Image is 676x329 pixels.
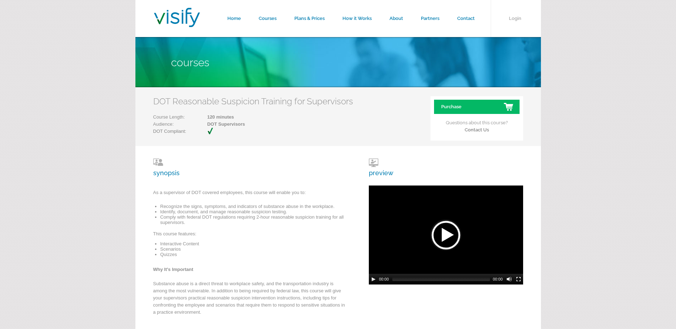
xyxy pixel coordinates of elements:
p: Audience: [153,121,245,128]
button: Play/Pause [371,276,376,282]
a: Visify Training [154,19,200,29]
h3: preview [369,158,393,177]
p: This course features: [153,230,346,241]
p: As a supervisor of DOT covered employees, this course will enable you to: [153,189,346,200]
p: DOT Compliant: [153,128,221,135]
li: Recognize the signs, symptoms, and indicators of substance abuse in the workplace. [160,204,346,209]
p: Substance abuse is a direct threat to workplace safety, and the transportation industry is among ... [153,280,346,319]
h2: DOT Reasonable Suspicion Training for Supervisors [153,96,353,106]
button: Fullscreen [516,276,521,282]
li: Comply with federal DOT regulations requiring 2-hour reasonable suspicion training for all superv... [160,214,346,225]
span: 120 minutes [185,114,245,121]
span: 00:00 [379,277,389,281]
span: DOT Supervisors [185,121,245,128]
li: Scenarios [160,246,346,252]
a: Purchase [434,100,520,114]
strong: Why It's Important [153,267,193,272]
li: Quizzes [160,252,346,257]
img: Visify Training [154,8,200,27]
span: Courses [171,56,209,69]
p: Questions about this course? [434,114,520,134]
p: Course Length: [153,114,245,121]
a: Contact Us [465,127,489,132]
span: 00:00 [493,277,503,281]
li: Identify, document, and manage reasonable suspicion testing. [160,209,346,214]
button: Mute Toggle [506,276,512,282]
li: Interactive Content [160,241,346,246]
h3: synopsis [153,158,346,177]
